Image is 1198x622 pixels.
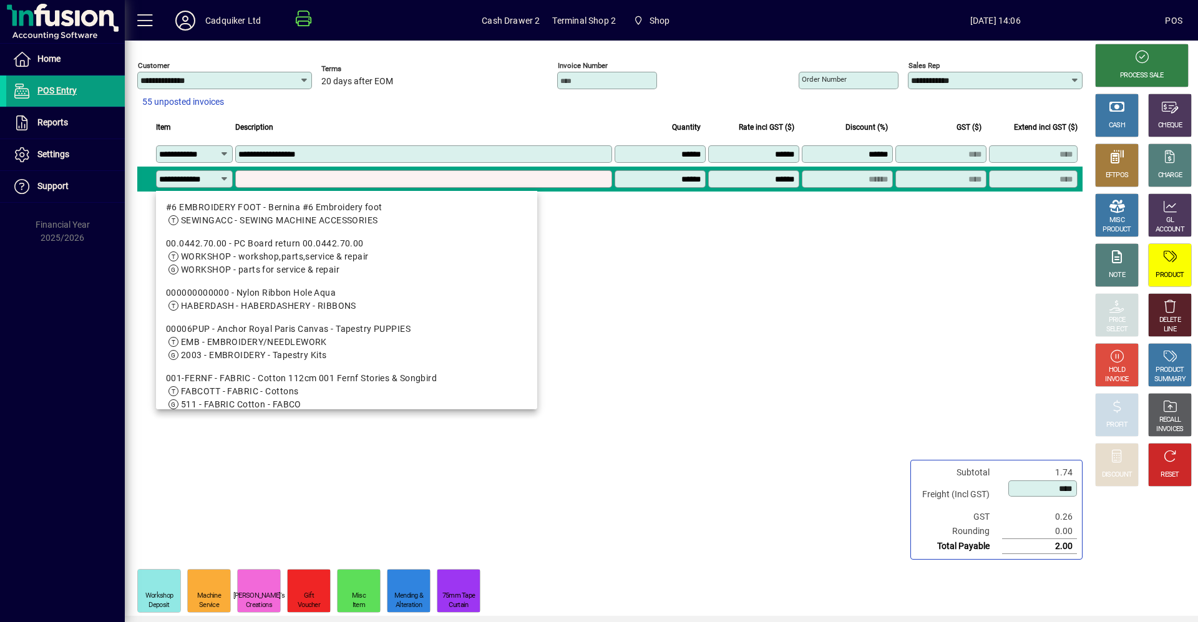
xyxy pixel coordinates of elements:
[1164,325,1176,334] div: LINE
[442,591,475,601] div: 75mm Tape
[916,465,1002,480] td: Subtotal
[304,591,314,601] div: Gift
[233,591,285,601] div: [PERSON_NAME]'s
[552,11,616,31] span: Terminal Shop 2
[1156,366,1184,375] div: PRODUCT
[1166,216,1174,225] div: GL
[1161,470,1179,480] div: RESET
[181,399,301,409] span: 511 - FABRIC Cotton - FABCO
[394,591,424,601] div: Mending &
[739,120,794,134] span: Rate incl GST ($)
[137,91,229,114] button: 55 unposted invoices
[1109,366,1125,375] div: HOLD
[1109,316,1126,325] div: PRICE
[6,107,125,138] a: Reports
[1159,316,1181,325] div: DELETE
[37,181,69,191] span: Support
[802,75,847,84] mat-label: Order number
[246,601,272,610] div: Creations
[156,196,537,232] mat-option: #6 EMBROIDERY FOOT - Bernina #6 Embroidery foot
[1120,71,1164,80] div: PROCESS SALE
[156,318,537,367] mat-option: 00006PUP - Anchor Royal Paris Canvas - Tapestry PUPPIES
[1156,271,1184,280] div: PRODUCT
[166,237,527,250] div: 00.0442.70.00 - PC Board return 00.0442.70.00
[1109,271,1125,280] div: NOTE
[916,539,1002,554] td: Total Payable
[181,251,368,261] span: WORKSHOP - workshop,parts,service & repair
[916,480,1002,510] td: Freight (Incl GST)
[37,117,68,127] span: Reports
[558,61,608,70] mat-label: Invoice number
[156,281,537,318] mat-option: 000000000000 - Nylon Ribbon Hole Aqua
[181,386,298,396] span: FABCOTT - FABRIC - Cottons
[138,61,170,70] mat-label: Customer
[181,265,339,275] span: WORKSHOP - parts for service & repair
[1014,120,1078,134] span: Extend incl GST ($)
[1002,524,1077,539] td: 0.00
[908,61,940,70] mat-label: Sales rep
[181,337,327,347] span: EMB - EMBROIDERY/NEEDLEWORK
[197,591,221,601] div: Machine
[1158,171,1182,180] div: CHARGE
[1156,225,1184,235] div: ACCOUNT
[156,120,171,134] span: Item
[149,601,169,610] div: Deposit
[37,54,61,64] span: Home
[628,9,674,32] span: Shop
[353,601,365,610] div: Item
[1156,425,1183,434] div: INVOICES
[37,85,77,95] span: POS Entry
[957,120,981,134] span: GST ($)
[166,286,527,299] div: 000000000000 - Nylon Ribbon Hole Aqua
[181,350,326,360] span: 2003 - EMBROIDERY - Tapestry Kits
[672,120,701,134] span: Quantity
[321,65,396,73] span: Terms
[6,139,125,170] a: Settings
[6,44,125,75] a: Home
[145,591,173,601] div: Workshop
[181,301,356,311] span: HABERDASH - HABERDASHERY - RIBBONS
[37,149,69,159] span: Settings
[1105,375,1128,384] div: INVOICE
[1106,171,1129,180] div: EFTPOS
[166,372,527,385] div: 001-FERNF - FABRIC - Cotton 112cm 001 Fernf Stories & Songbird
[449,601,468,610] div: Curtain
[1109,216,1124,225] div: MISC
[1106,325,1128,334] div: SELECT
[181,215,378,225] span: SEWINGACC - SEWING MACHINE ACCESSORIES
[298,601,320,610] div: Voucher
[165,9,205,32] button: Profile
[396,601,422,610] div: Alteration
[156,367,537,416] mat-option: 001-FERNF - FABRIC - Cotton 112cm 001 Fernf Stories & Songbird
[321,77,393,87] span: 20 days after EOM
[1102,470,1132,480] div: DISCOUNT
[845,120,888,134] span: Discount (%)
[166,323,527,336] div: 00006PUP - Anchor Royal Paris Canvas - Tapestry PUPPIES
[166,201,527,214] div: #6 EMBROIDERY FOOT - Bernina #6 Embroidery foot
[1109,121,1125,130] div: CASH
[482,11,540,31] span: Cash Drawer 2
[916,510,1002,524] td: GST
[1103,225,1131,235] div: PRODUCT
[6,171,125,202] a: Support
[1106,420,1127,430] div: PROFIT
[1154,375,1186,384] div: SUMMARY
[142,95,224,109] span: 55 unposted invoices
[1002,465,1077,480] td: 1.74
[1159,415,1181,425] div: RECALL
[1158,121,1182,130] div: CHEQUE
[352,591,366,601] div: Misc
[1002,510,1077,524] td: 0.26
[205,11,261,31] div: Cadquiker Ltd
[156,232,537,281] mat-option: 00.0442.70.00 - PC Board return 00.0442.70.00
[235,120,273,134] span: Description
[916,524,1002,539] td: Rounding
[650,11,670,31] span: Shop
[1002,539,1077,554] td: 2.00
[199,601,219,610] div: Service
[825,11,1165,31] span: [DATE] 14:06
[1165,11,1182,31] div: POS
